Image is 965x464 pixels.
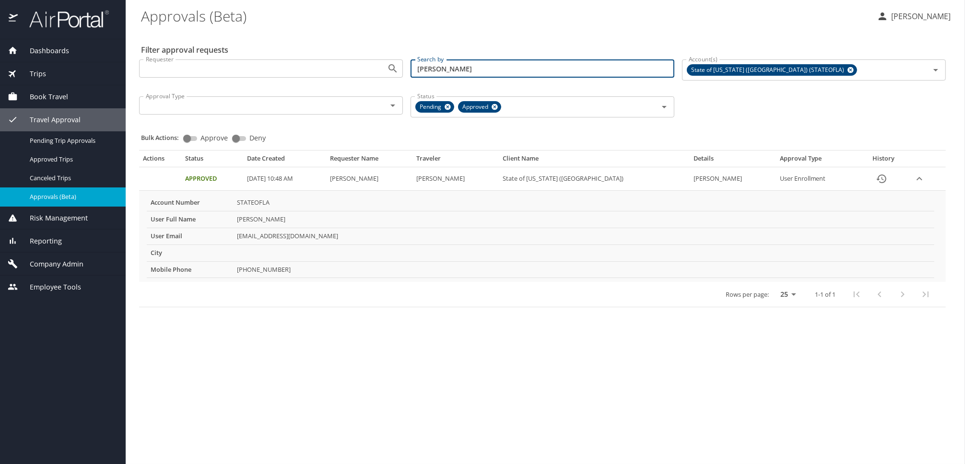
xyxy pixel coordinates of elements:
select: rows per page [773,287,800,302]
th: Traveler [412,154,499,167]
span: Book Travel [18,92,68,102]
td: [PERSON_NAME] [326,167,412,190]
span: Risk Management [18,213,88,223]
p: 1-1 of 1 [815,291,836,298]
th: City [147,244,233,261]
button: Open [386,62,400,75]
span: Travel Approval [18,115,81,125]
th: Account Number [147,195,233,211]
p: Bulk Actions: [141,133,187,142]
button: History [870,167,893,190]
td: [PERSON_NAME] [233,211,934,228]
td: User Enrollment [776,167,859,190]
th: Date Created [243,154,326,167]
th: Details [690,154,776,167]
th: Client Name [499,154,689,167]
div: State of [US_STATE] ([GEOGRAPHIC_DATA]) (STATEOFLA) [687,64,857,76]
h1: Approvals (Beta) [141,1,869,31]
button: Open [386,99,400,112]
span: Approvals (Beta) [30,192,114,201]
span: Deny [249,135,266,141]
span: Approved [459,102,494,112]
td: [DATE] 10:48 AM [243,167,326,190]
td: [PERSON_NAME] [690,167,776,190]
span: Employee Tools [18,282,81,292]
p: [PERSON_NAME] [888,11,951,22]
th: Status [181,154,244,167]
th: User Full Name [147,211,233,228]
th: User Email [147,228,233,244]
h2: Filter approval requests [141,42,228,58]
span: Trips [18,69,46,79]
td: [PHONE_NUMBER] [233,261,934,278]
th: Mobile Phone [147,261,233,278]
td: Approved [181,167,244,190]
span: Reporting [18,236,62,246]
img: icon-airportal.png [9,10,19,28]
td: [PERSON_NAME] [412,167,499,190]
span: Company Admin [18,259,83,269]
th: History [859,154,908,167]
span: Approve [200,135,228,141]
table: More info for approvals [147,195,934,278]
span: State of [US_STATE] ([GEOGRAPHIC_DATA]) (STATEOFLA) [687,65,850,75]
span: Pending [416,102,447,112]
td: STATEOFLA [233,195,934,211]
th: Requester Name [326,154,412,167]
p: Rows per page: [726,291,769,298]
span: Approved Trips [30,155,114,164]
button: Open [658,100,671,114]
button: [PERSON_NAME] [873,8,954,25]
td: [EMAIL_ADDRESS][DOMAIN_NAME] [233,228,934,244]
div: Pending [415,101,454,113]
button: expand row [912,172,927,186]
span: Canceled Trips [30,174,114,183]
button: Open [929,63,942,77]
div: Approved [458,101,501,113]
img: airportal-logo.png [19,10,109,28]
th: Approval Type [776,154,859,167]
span: Dashboards [18,46,69,56]
span: Pending Trip Approvals [30,136,114,145]
th: Actions [139,154,181,167]
input: Search by first or last name [411,59,674,78]
td: State of [US_STATE] ([GEOGRAPHIC_DATA]) [499,167,689,190]
table: Approval table [139,154,946,307]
